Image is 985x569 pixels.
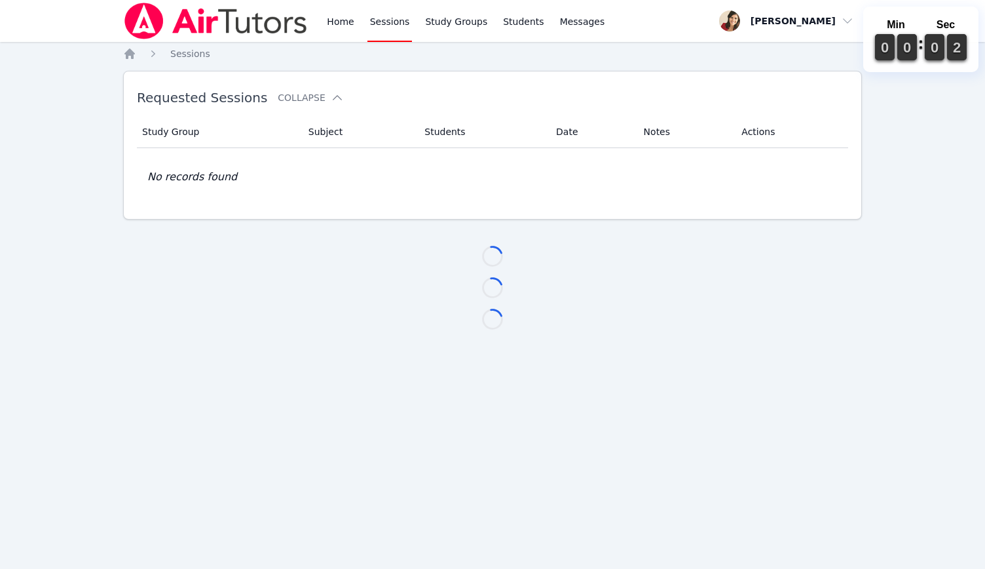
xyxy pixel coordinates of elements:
span: Sessions [170,49,210,59]
nav: Breadcrumb [123,47,862,60]
a: Sessions [170,47,210,60]
button: Collapse [278,91,343,104]
th: Date [548,116,636,148]
th: Actions [734,116,848,148]
span: Messages [560,15,605,28]
th: Study Group [137,116,301,148]
td: No records found [137,148,848,206]
span: Requested Sessions [137,90,267,106]
th: Students [417,116,548,148]
th: Notes [636,116,734,148]
th: Subject [301,116,417,148]
img: Air Tutors [123,3,308,39]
